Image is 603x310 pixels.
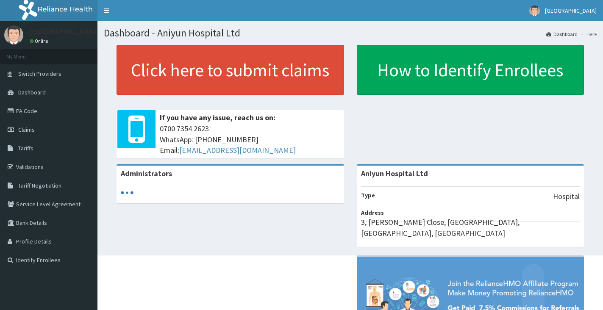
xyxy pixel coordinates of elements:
li: Here [578,30,597,38]
b: Administrators [121,169,172,178]
span: 0700 7354 2623 WhatsApp: [PHONE_NUMBER] Email: [160,123,340,156]
a: Dashboard [546,30,578,38]
span: Claims [18,126,35,133]
svg: audio-loading [121,186,133,199]
span: Tariff Negotiation [18,182,61,189]
p: Hospital [553,191,580,202]
b: Type [361,191,375,199]
span: Dashboard [18,89,46,96]
h1: Dashboard - Aniyun Hospital Ltd [104,28,597,39]
img: User Image [4,25,23,44]
span: Switch Providers [18,70,61,77]
strong: Aniyun Hospital Ltd [361,169,428,178]
a: Click here to submit claims [117,45,344,95]
p: 3, [PERSON_NAME] Close, [GEOGRAPHIC_DATA], [GEOGRAPHIC_DATA], [GEOGRAPHIC_DATA] [361,217,580,238]
b: Address [361,209,384,216]
a: [EMAIL_ADDRESS][DOMAIN_NAME] [179,145,296,155]
span: [GEOGRAPHIC_DATA] [545,7,597,14]
span: Tariffs [18,144,33,152]
img: User Image [529,6,540,16]
b: If you have any issue, reach us on: [160,113,275,122]
a: Online [30,38,50,44]
a: How to Identify Enrollees [357,45,584,95]
p: [GEOGRAPHIC_DATA] [30,28,100,35]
